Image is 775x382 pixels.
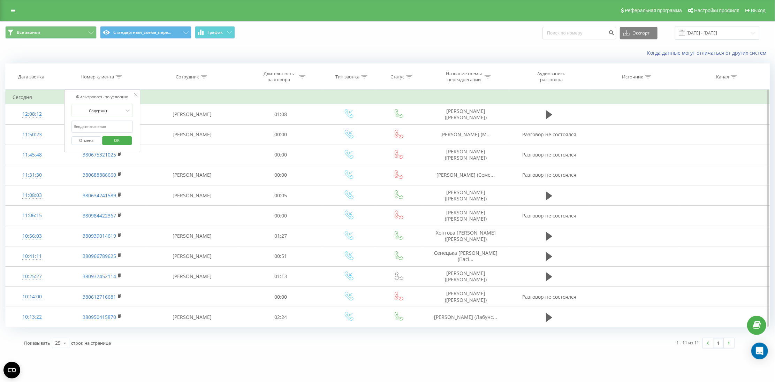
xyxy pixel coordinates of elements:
div: 10:25:27 [13,270,52,283]
div: Номер клиента [81,74,114,80]
button: Экспорт [620,27,658,39]
div: 12:08:12 [13,107,52,121]
span: Разговор не состоялся [522,151,576,158]
td: 00:00 [239,165,322,185]
div: 10:41:11 [13,250,52,263]
div: Сотрудник [176,74,199,80]
a: 380984422367 [83,212,116,219]
a: 380937452114 [83,273,116,280]
span: Показывать [24,340,50,346]
a: Когда данные могут отличаться от других систем [647,49,770,56]
a: 380612716681 [83,293,116,300]
div: 11:06:15 [13,209,52,222]
span: Сенецька [PERSON_NAME] (Пасі... [434,250,497,262]
span: Выход [751,8,766,13]
div: Название схемы переадресации [446,71,483,83]
button: График [195,26,235,39]
a: 380634241589 [83,192,116,199]
span: Реферальная программа [625,8,682,13]
span: [PERSON_NAME] (М... [441,131,491,138]
button: Open CMP widget [3,362,20,379]
span: строк на странице [71,340,111,346]
button: Стандартный_схема_пере... [100,26,191,39]
td: [PERSON_NAME] ([PERSON_NAME]) [423,287,509,307]
td: [PERSON_NAME] [145,266,239,286]
td: [PERSON_NAME] [145,165,239,185]
td: 00:00 [239,124,322,145]
td: 02:24 [239,307,322,327]
span: Разговор не состоялся [522,171,576,178]
div: 11:50:23 [13,128,52,142]
td: [PERSON_NAME] ([PERSON_NAME]) [423,104,509,124]
td: [PERSON_NAME] [145,246,239,266]
div: Фильтровать по условию [71,93,133,100]
td: 00:51 [239,246,322,266]
td: [PERSON_NAME] ([PERSON_NAME]) [423,206,509,226]
a: 380950415870 [83,314,116,320]
td: [PERSON_NAME] ([PERSON_NAME]) [423,145,509,165]
td: [PERSON_NAME] ([PERSON_NAME]) [423,185,509,206]
input: Поиск по номеру [542,27,616,39]
div: 10:14:00 [13,290,52,304]
span: Разговор не состоялся [522,131,576,138]
span: OK [107,135,127,146]
td: 00:00 [239,145,322,165]
div: 11:08:03 [13,189,52,202]
td: [PERSON_NAME] [145,104,239,124]
td: [PERSON_NAME] ([PERSON_NAME]) [423,266,509,286]
span: Разговор не состоялся [522,212,576,219]
span: [PERSON_NAME] (Семе... [437,171,495,178]
div: 10:13:22 [13,310,52,324]
a: 380966789625 [83,253,116,259]
div: 10:56:03 [13,229,52,243]
td: Сегодня [6,90,770,104]
span: График [208,30,223,35]
div: Статус [390,74,404,80]
td: [PERSON_NAME] [145,307,239,327]
div: 25 [55,339,61,346]
div: 11:45:48 [13,148,52,162]
td: 01:27 [239,226,322,246]
span: Настройки профиля [694,8,739,13]
div: Аудиозапись разговора [529,71,574,83]
td: 01:13 [239,266,322,286]
div: Тип звонка [335,74,359,80]
div: Длительность разговора [260,71,297,83]
a: 380939014619 [83,232,116,239]
td: 00:05 [239,185,322,206]
td: 01:08 [239,104,322,124]
button: OK [102,136,132,145]
td: Хоптова [PERSON_NAME] ([PERSON_NAME]) [423,226,509,246]
div: 1 - 11 из 11 [677,339,699,346]
a: 1 [713,338,724,348]
td: [PERSON_NAME] [145,124,239,145]
div: Канал [716,74,729,80]
span: Разговор не состоялся [522,293,576,300]
span: Все звонки [17,30,40,35]
button: Все звонки [5,26,97,39]
div: 11:31:30 [13,168,52,182]
td: [PERSON_NAME] [145,226,239,246]
td: [PERSON_NAME] [145,185,239,206]
div: Источник [622,74,643,80]
button: Отмена [71,136,101,145]
a: 380688886660 [83,171,116,178]
a: 380675321025 [83,151,116,158]
input: Введите значение [71,121,133,133]
div: Open Intercom Messenger [751,343,768,359]
div: Дата звонка [18,74,44,80]
td: 00:00 [239,287,322,307]
td: 00:00 [239,206,322,226]
span: [PERSON_NAME] (Лабунс... [434,314,497,320]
